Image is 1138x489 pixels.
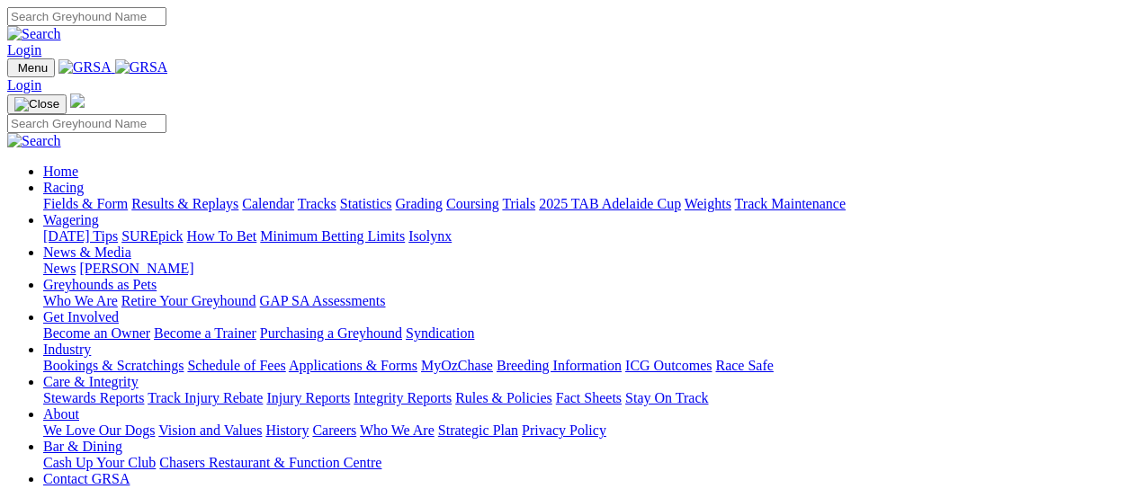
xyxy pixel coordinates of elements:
[7,42,41,58] a: Login
[43,406,79,422] a: About
[260,325,402,341] a: Purchasing a Greyhound
[121,293,256,308] a: Retire Your Greyhound
[43,196,128,211] a: Fields & Form
[43,196,1131,212] div: Racing
[43,244,131,260] a: News & Media
[43,212,99,227] a: Wagering
[438,422,518,438] a: Strategic Plan
[43,325,150,341] a: Become an Owner
[115,59,168,76] img: GRSA
[43,325,1131,342] div: Get Involved
[121,228,183,244] a: SUREpick
[556,390,622,405] a: Fact Sheets
[502,196,535,211] a: Trials
[43,422,155,438] a: We Love Our Dogs
[408,228,452,244] a: Isolynx
[260,228,405,244] a: Minimum Betting Limits
[79,261,193,276] a: [PERSON_NAME]
[43,342,91,357] a: Industry
[340,196,392,211] a: Statistics
[455,390,552,405] a: Rules & Policies
[43,180,84,195] a: Racing
[43,374,139,389] a: Care & Integrity
[43,228,1131,244] div: Wagering
[354,390,452,405] a: Integrity Reports
[43,309,119,325] a: Get Involved
[43,261,76,276] a: News
[43,293,1131,309] div: Greyhounds as Pets
[7,58,55,77] button: Toggle navigation
[7,114,166,133] input: Search
[289,358,417,373] a: Applications & Forms
[43,455,1131,471] div: Bar & Dining
[406,325,474,341] a: Syndication
[43,455,156,470] a: Cash Up Your Club
[265,422,309,438] a: History
[18,61,48,75] span: Menu
[14,97,59,111] img: Close
[266,390,350,405] a: Injury Reports
[446,196,499,211] a: Coursing
[7,7,166,26] input: Search
[43,277,157,292] a: Greyhounds as Pets
[242,196,294,211] a: Calendar
[70,93,85,108] img: logo-grsa-white.png
[131,196,238,211] a: Results & Replays
[43,261,1131,277] div: News & Media
[187,228,257,244] a: How To Bet
[522,422,606,438] a: Privacy Policy
[43,358,1131,374] div: Industry
[625,390,708,405] a: Stay On Track
[159,455,381,470] a: Chasers Restaurant & Function Centre
[421,358,493,373] a: MyOzChase
[7,77,41,93] a: Login
[43,293,118,308] a: Who We Are
[43,471,130,486] a: Contact GRSA
[298,196,336,211] a: Tracks
[43,390,1131,406] div: Care & Integrity
[497,358,622,373] a: Breeding Information
[43,228,118,244] a: [DATE] Tips
[43,422,1131,439] div: About
[43,390,144,405] a: Stewards Reports
[158,422,262,438] a: Vision and Values
[148,390,263,405] a: Track Injury Rebate
[685,196,731,211] a: Weights
[312,422,356,438] a: Careers
[625,358,712,373] a: ICG Outcomes
[7,94,67,114] button: Toggle navigation
[539,196,681,211] a: 2025 TAB Adelaide Cup
[43,358,184,373] a: Bookings & Scratchings
[7,26,61,42] img: Search
[58,59,112,76] img: GRSA
[715,358,773,373] a: Race Safe
[735,196,846,211] a: Track Maintenance
[396,196,443,211] a: Grading
[360,422,435,438] a: Who We Are
[154,325,256,341] a: Become a Trainer
[43,164,78,179] a: Home
[43,439,122,454] a: Bar & Dining
[187,358,285,373] a: Schedule of Fees
[260,293,386,308] a: GAP SA Assessments
[7,133,61,149] img: Search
